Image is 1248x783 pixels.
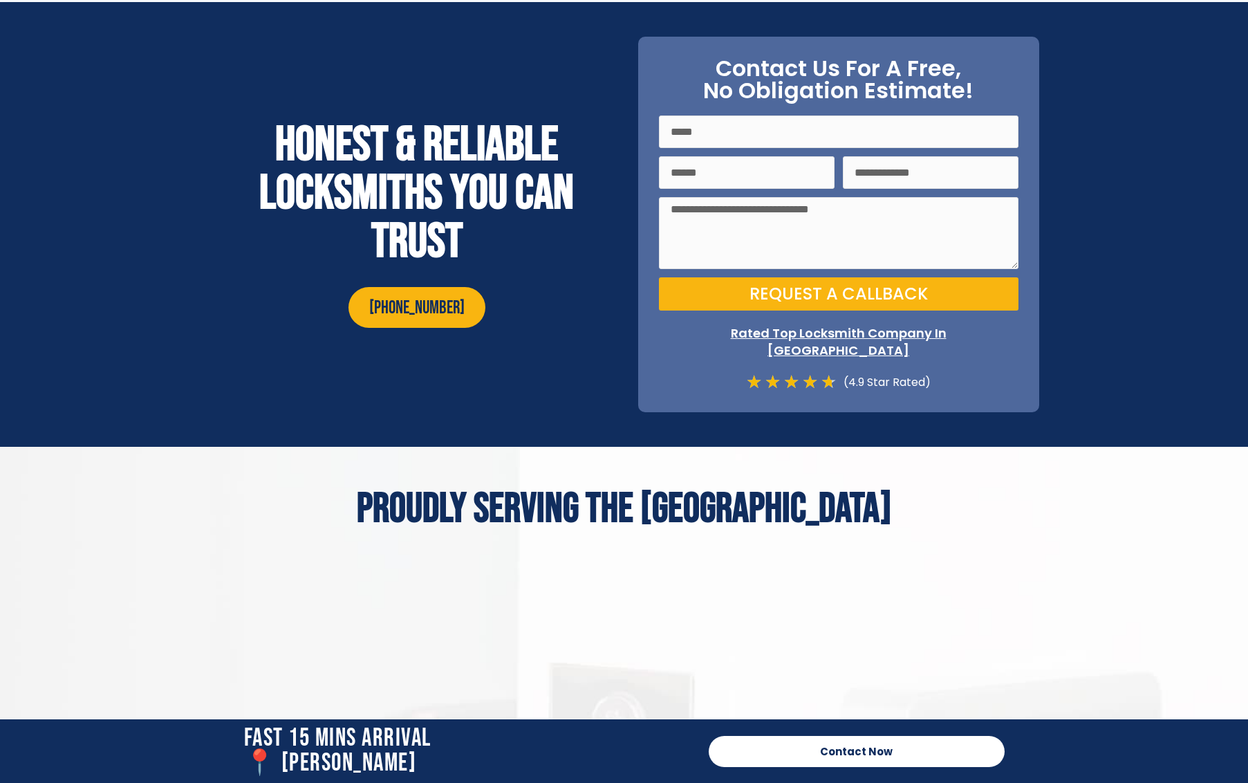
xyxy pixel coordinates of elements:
div: 4.7/5 [746,373,837,391]
h2: Fast 15 Mins Arrival 📍 [PERSON_NAME] [244,726,695,776]
h2: Honest & reliable locksmiths you can trust [216,121,617,266]
a: [PHONE_NUMBER] [348,287,485,328]
div: (4.9 Star Rated) [837,373,931,391]
i: ★ [765,373,781,391]
i: ★ [802,373,818,391]
i: ★ [783,373,799,391]
a: Contact Now [709,736,1005,767]
h2: Proudly Serving The [GEOGRAPHIC_DATA] [216,488,1032,530]
button: Request a Callback [659,277,1018,311]
i: ★ [821,373,837,391]
span: [PHONE_NUMBER] [369,297,465,320]
p: Rated Top Locksmith Company In [GEOGRAPHIC_DATA] [659,324,1018,359]
h2: Contact Us For A Free, No Obligation Estimate! [659,57,1018,102]
i: ★ [746,373,762,391]
span: Request a Callback [749,286,928,302]
span: Contact Now [820,746,893,757]
form: On Point Locksmith Victoria Form [659,116,1018,319]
